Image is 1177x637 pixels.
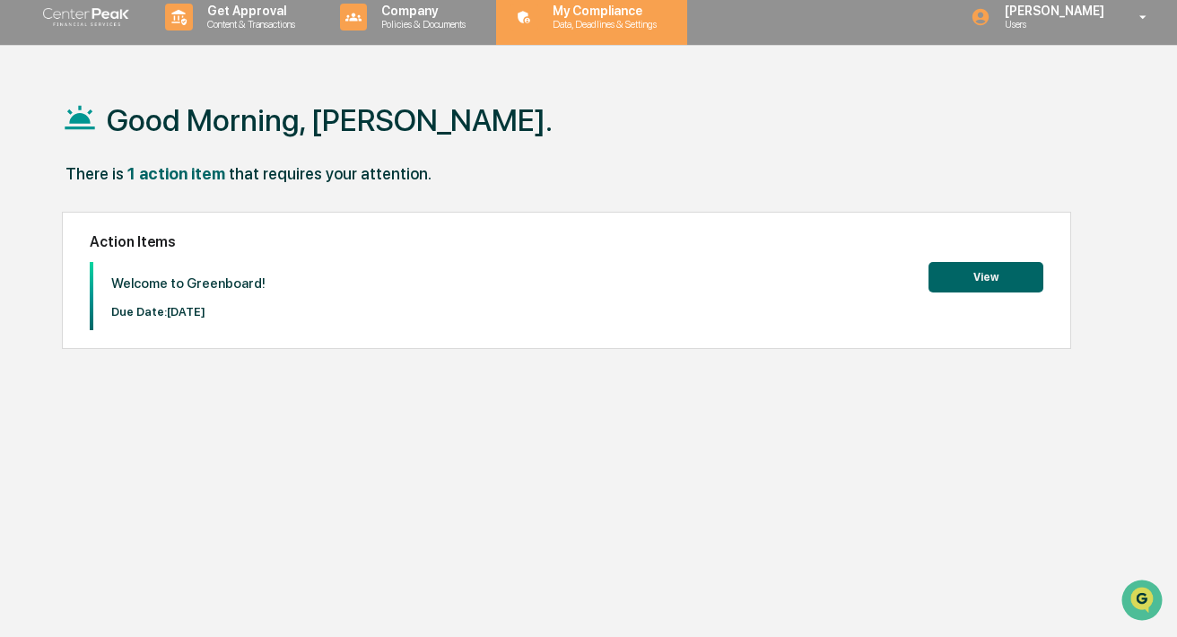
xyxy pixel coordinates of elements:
[18,228,32,242] div: 🖐️
[90,233,1043,250] h2: Action Items
[179,304,217,318] span: Pylon
[43,8,129,27] img: logo
[990,18,1113,31] p: Users
[36,260,113,278] span: Data Lookup
[148,226,222,244] span: Attestations
[61,155,227,170] div: We're available if you need us!
[229,164,432,183] div: that requires your attention.
[123,219,230,251] a: 🗄️Attestations
[126,303,217,318] a: Powered byPylon
[990,4,1113,18] p: [PERSON_NAME]
[1120,578,1168,626] iframe: Open customer support
[367,4,475,18] p: Company
[130,228,144,242] div: 🗄️
[65,164,124,183] div: There is
[11,219,123,251] a: 🖐️Preclearance
[367,18,475,31] p: Policies & Documents
[111,305,266,318] p: Due Date: [DATE]
[111,275,266,292] p: Welcome to Greenboard!
[305,143,327,164] button: Start new chat
[36,226,116,244] span: Preclearance
[929,262,1043,292] button: View
[193,18,304,31] p: Content & Transactions
[538,18,666,31] p: Data, Deadlines & Settings
[61,137,294,155] div: Start new chat
[18,38,327,66] p: How can we help?
[193,4,304,18] p: Get Approval
[11,253,120,285] a: 🔎Data Lookup
[929,267,1043,284] a: View
[107,102,553,138] h1: Good Morning, [PERSON_NAME].
[18,262,32,276] div: 🔎
[127,164,225,183] div: 1 action item
[538,4,666,18] p: My Compliance
[18,137,50,170] img: 1746055101610-c473b297-6a78-478c-a979-82029cc54cd1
